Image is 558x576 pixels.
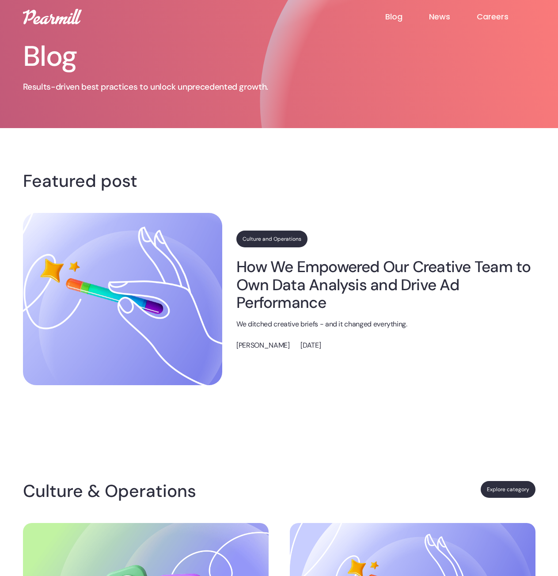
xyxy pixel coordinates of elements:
a: Blog [385,11,429,22]
p: Results-driven best practices to unlock unprecedented growth. [23,81,323,93]
h4: Culture & Operations [23,484,203,498]
h1: Blog [23,42,323,71]
a: Culture and Operations [236,231,307,247]
a: Explore category [481,481,535,498]
p: We ditched creative briefs - and it changed everything. [236,319,535,330]
a: Careers [477,11,535,22]
p: [PERSON_NAME] [236,340,289,351]
p: [DATE] [300,340,321,351]
img: Pearmill logo [23,9,82,24]
a: News [429,11,477,22]
h4: Featured post [23,174,535,188]
a: How We Empowered Our Creative Team to Own Data Analysis and Drive Ad Performance [236,258,535,311]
